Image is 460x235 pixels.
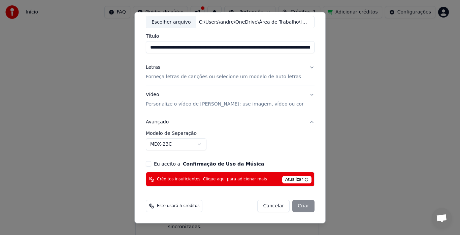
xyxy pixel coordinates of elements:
span: Atualizar [282,176,311,184]
p: Forneça letras de canções ou selecione um modelo de auto letras [146,74,301,81]
span: Este usará 5 créditos [157,204,199,209]
div: Letras [146,64,160,71]
button: Avançado [146,114,315,131]
button: LetrasForneça letras de canções ou selecione um modelo de auto letras [146,59,315,86]
div: Escolher arquivo [146,16,196,28]
div: C:\Users\andre\OneDrive\Área de Trabalho\[PERSON_NAME]\[PERSON_NAME] - CATEDRAL_TUDO DE NOVO_AMOR... [196,19,310,26]
label: Título [146,34,315,39]
label: Modelo de Separação [146,131,315,136]
p: Personalize o vídeo de [PERSON_NAME]: use imagem, vídeo ou cor [146,101,304,108]
button: VídeoPersonalize o vídeo de [PERSON_NAME]: use imagem, vídeo ou cor [146,86,315,113]
button: Cancelar [257,200,290,212]
label: Eu aceito a [154,162,264,167]
div: Avançado [146,131,315,156]
div: Vídeo [146,92,304,108]
button: Eu aceito a [183,162,264,167]
span: Créditos insuficientes. Clique aqui para adicionar mais [157,177,267,182]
